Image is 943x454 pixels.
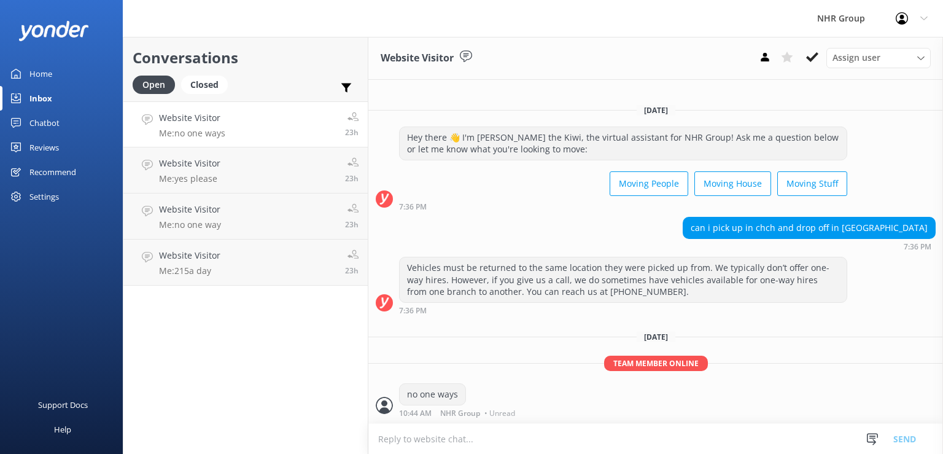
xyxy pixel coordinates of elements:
button: Moving Stuff [777,171,847,196]
h4: Website Visitor [159,249,220,262]
p: Me: no one way [159,219,221,230]
div: Open [133,76,175,94]
div: Assign User [826,48,931,68]
span: • Unread [484,410,515,417]
div: Home [29,61,52,86]
span: Sep 12 2025 10:43am (UTC +12:00) Pacific/Auckland [345,265,359,276]
a: Website VisitorMe:no one way23h [123,194,368,240]
p: Me: yes please [159,173,220,184]
div: no one ways [400,384,465,405]
div: Sep 11 2025 07:36pm (UTC +12:00) Pacific/Auckland [399,202,847,211]
h2: Conversations [133,46,359,69]
div: can i pick up in chch and drop off in [GEOGRAPHIC_DATA] [683,217,935,238]
h4: Website Visitor [159,157,220,170]
div: Closed [181,76,228,94]
div: Chatbot [29,111,60,135]
img: yonder-white-logo.png [18,21,89,41]
h4: Website Visitor [159,203,221,216]
p: Me: 215a day [159,265,220,276]
strong: 7:36 PM [904,243,931,251]
div: Support Docs [38,393,88,417]
button: Moving House [694,171,771,196]
p: Me: no one ways [159,128,225,139]
div: Hey there 👋 I'm [PERSON_NAME] the Kiwi, the virtual assistant for NHR Group! Ask me a question be... [400,127,847,160]
span: Sep 12 2025 10:44am (UTC +12:00) Pacific/Auckland [345,127,359,138]
div: Recommend [29,160,76,184]
h4: Website Visitor [159,111,225,125]
span: Team member online [604,356,708,371]
a: Website VisitorMe:no one ways23h [123,101,368,147]
span: NHR Group [440,410,480,417]
button: Moving People [610,171,688,196]
span: Sep 12 2025 10:43am (UTC +12:00) Pacific/Auckland [345,173,359,184]
a: Open [133,77,181,91]
div: Reviews [29,135,59,160]
div: Vehicles must be returned to the same location they were picked up from. We typically don’t offer... [400,257,847,302]
div: Sep 12 2025 10:44am (UTC +12:00) Pacific/Auckland [399,409,518,417]
div: Settings [29,184,59,209]
h3: Website Visitor [381,50,454,66]
span: Sep 12 2025 10:43am (UTC +12:00) Pacific/Auckland [345,219,359,230]
div: Sep 11 2025 07:36pm (UTC +12:00) Pacific/Auckland [683,242,936,251]
strong: 7:36 PM [399,307,427,315]
a: Closed [181,77,234,91]
strong: 10:44 AM [399,410,432,417]
div: Sep 11 2025 07:36pm (UTC +12:00) Pacific/Auckland [399,306,847,315]
span: [DATE] [637,105,675,115]
div: Inbox [29,86,52,111]
strong: 7:36 PM [399,203,427,211]
span: Assign user [832,51,880,65]
span: [DATE] [637,332,675,342]
a: Website VisitorMe:yes please23h [123,147,368,194]
a: Website VisitorMe:215a day23h [123,240,368,286]
div: Help [54,417,71,442]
